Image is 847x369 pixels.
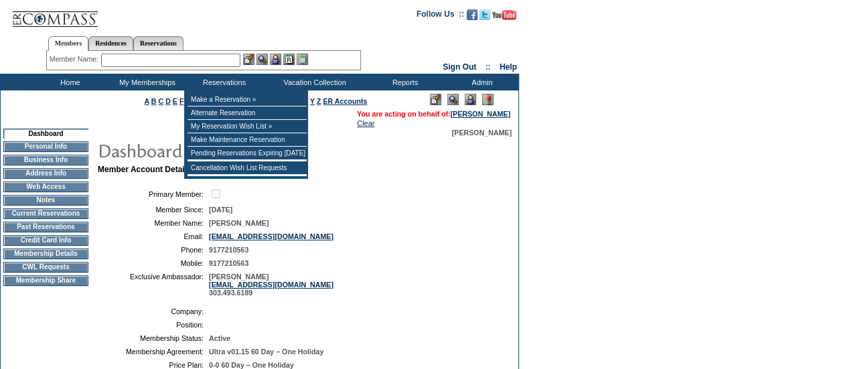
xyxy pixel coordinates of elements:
a: Subscribe to our YouTube Channel [492,13,516,21]
td: Alternate Reservation [187,106,307,120]
span: Active [209,334,230,342]
span: :: [485,62,491,72]
a: ER Accounts [323,97,367,105]
td: Email: [103,232,204,240]
span: [PERSON_NAME] [209,219,268,227]
td: Home [30,74,107,90]
img: Reservations [283,54,295,65]
td: Position: [103,321,204,329]
a: [PERSON_NAME] [451,110,510,118]
div: Member Name: [50,54,101,65]
a: Sign Out [443,62,476,72]
td: Company: [103,307,204,315]
span: 9177210563 [209,259,248,267]
span: 0-0 60 Day – One Holiday [209,361,294,369]
td: Pending Reservations Expiring [DATE] [187,147,307,160]
a: Members [48,36,89,51]
td: Primary Member: [103,188,204,200]
img: Become our fan on Facebook [467,9,477,20]
a: Z [317,97,321,105]
img: Subscribe to our YouTube Channel [492,10,516,20]
a: Reservations [133,36,183,50]
td: Reservations [184,74,261,90]
td: Membership Share [3,275,88,286]
img: Follow us on Twitter [479,9,490,20]
img: Log Concern/Member Elevation [482,94,493,105]
td: Mobile: [103,259,204,267]
span: Ultra v01.15 60 Day – One Holiday [209,348,323,356]
td: Member Name: [103,219,204,227]
span: [PERSON_NAME] [452,129,512,137]
a: Y [310,97,315,105]
a: A [145,97,149,105]
td: Past Reservations [3,222,88,232]
span: [PERSON_NAME] 303.493.6189 [209,273,333,297]
a: [EMAIL_ADDRESS][DOMAIN_NAME] [209,232,333,240]
td: CWL Requests [3,262,88,273]
td: Web Access [3,181,88,192]
span: [DATE] [209,206,232,214]
td: Membership Details [3,248,88,259]
a: D [165,97,171,105]
img: View [256,54,268,65]
td: Membership Agreement: [103,348,204,356]
a: Follow us on Twitter [479,13,490,21]
td: Credit Card Info [3,235,88,246]
td: Business Info [3,155,88,165]
a: B [151,97,157,105]
td: Make Maintenance Reservation [187,133,307,147]
span: You are acting on behalf of: [357,110,510,118]
td: Price Plan: [103,361,204,369]
a: C [158,97,163,105]
img: Impersonate [465,94,476,105]
td: Reports [365,74,442,90]
td: My Reservation Wish List » [187,120,307,133]
a: E [173,97,177,105]
td: Vacation Collection [261,74,365,90]
a: F [179,97,184,105]
span: 9177210563 [209,246,248,254]
a: Help [499,62,517,72]
td: Exclusive Ambassador: [103,273,204,297]
td: Dashboard [3,129,88,139]
img: pgTtlDashboard.gif [97,137,365,163]
td: Follow Us :: [416,8,464,24]
td: Personal Info [3,141,88,152]
td: Member Since: [103,206,204,214]
td: My Memberships [107,74,184,90]
img: b_calculator.gif [297,54,308,65]
td: Cancellation Wish List Requests [187,161,307,175]
img: Edit Mode [430,94,441,105]
img: View Mode [447,94,459,105]
td: Current Reservations [3,208,88,219]
img: Impersonate [270,54,281,65]
td: Notes [3,195,88,206]
td: Admin [442,74,519,90]
td: Make a Reservation » [187,93,307,106]
a: Residences [88,36,133,50]
a: Clear [357,119,374,127]
img: b_edit.gif [243,54,254,65]
td: Phone: [103,246,204,254]
td: Address Info [3,168,88,179]
a: [EMAIL_ADDRESS][DOMAIN_NAME] [209,281,333,289]
b: Member Account Details [98,165,191,174]
td: Membership Status: [103,334,204,342]
a: Become our fan on Facebook [467,13,477,21]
